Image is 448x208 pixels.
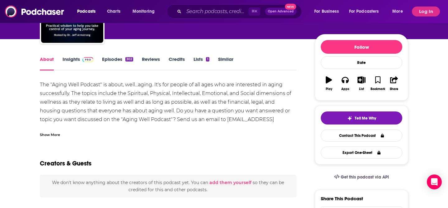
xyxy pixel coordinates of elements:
[341,87,349,91] div: Apps
[353,72,370,95] button: List
[52,180,284,192] span: We don't know anything about the creators of this podcast yet . You can so they can be credited f...
[194,56,209,70] a: Lists1
[173,4,308,19] div: Search podcasts, credits, & more...
[206,57,209,61] div: 1
[107,7,120,16] span: Charts
[128,7,163,16] button: open menu
[40,56,54,70] a: About
[310,7,347,16] button: open menu
[321,40,402,54] button: Follow
[184,7,249,16] input: Search podcasts, credits, & more...
[388,7,411,16] button: open menu
[390,87,398,91] div: Share
[345,7,388,16] button: open menu
[427,174,442,189] div: Open Intercom Messenger
[82,57,93,62] img: Podchaser Pro
[133,7,155,16] span: Monitoring
[77,7,96,16] span: Podcasts
[321,129,402,142] a: Contact This Podcast
[386,72,402,95] button: Share
[103,7,124,16] a: Charts
[321,72,337,95] button: Play
[40,80,296,141] div: The "Aging Well Podcast" is about, well...aging. It's for people of all ages who are interested i...
[142,56,160,70] a: Reviews
[412,7,440,16] button: Log In
[321,111,402,124] button: tell me why sparkleTell Me Why
[218,56,233,70] a: Similar
[371,87,385,91] div: Bookmark
[355,116,376,121] span: Tell Me Why
[321,196,363,201] h3: Share This Podcast
[268,10,294,13] span: Open Advanced
[265,8,296,15] button: Open AdvancedNew
[314,7,339,16] span: For Business
[285,4,296,10] span: New
[370,72,386,95] button: Bookmark
[337,72,353,95] button: Apps
[209,180,251,185] button: add them yourself
[349,7,379,16] span: For Podcasters
[125,57,133,61] div: 302
[341,174,389,180] span: Get this podcast via API
[63,56,93,70] a: InsightsPodchaser Pro
[329,170,394,185] a: Get this podcast via API
[249,7,260,16] span: ⌘ K
[347,116,352,121] img: tell me why sparkle
[73,7,104,16] button: open menu
[326,87,332,91] div: Play
[5,6,65,17] img: Podchaser - Follow, Share and Rate Podcasts
[169,56,185,70] a: Credits
[359,87,364,91] div: List
[321,56,402,69] div: Rate
[392,7,403,16] span: More
[40,160,91,167] h2: Creators & Guests
[321,147,402,159] button: Export One-Sheet
[102,56,133,70] a: Episodes302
